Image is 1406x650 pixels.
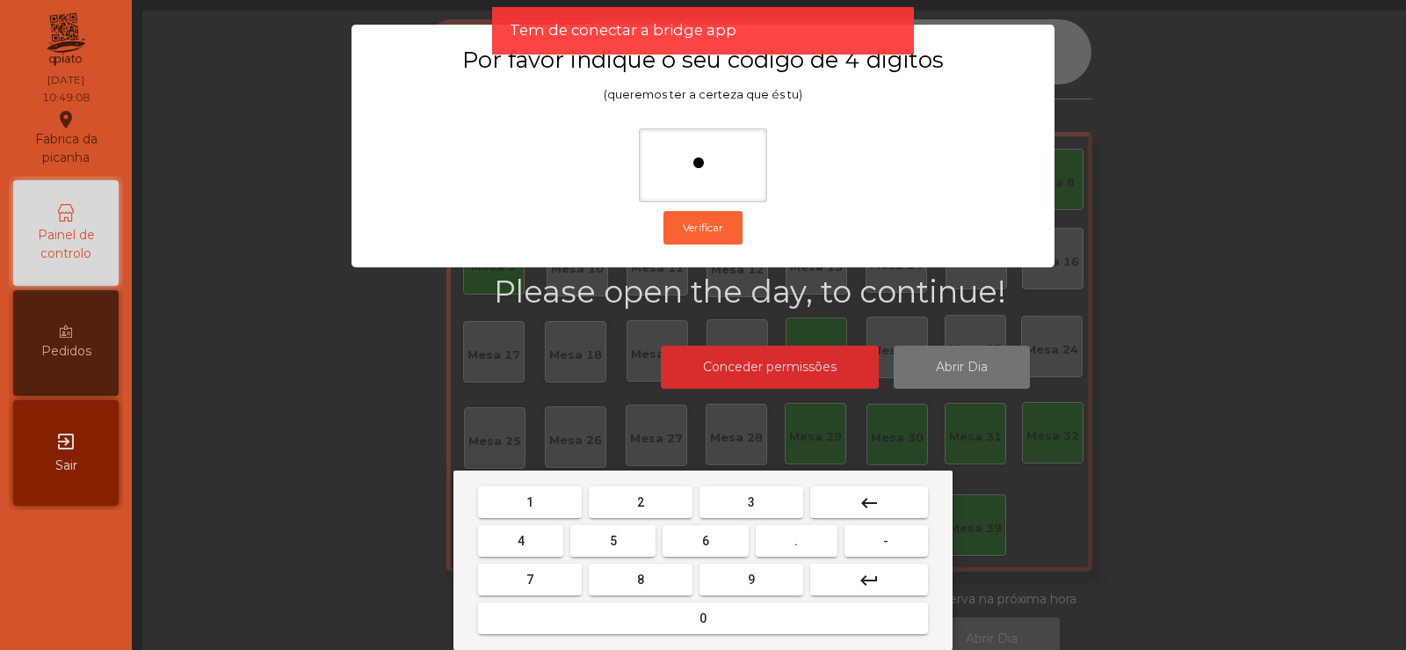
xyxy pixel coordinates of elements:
button: 4 [478,525,563,557]
span: 5 [610,534,617,548]
button: 1 [478,486,582,518]
button: 3 [699,486,803,518]
span: 6 [702,534,709,548]
span: (queremos ter a certeza que és tu) [604,88,802,101]
button: 6 [663,525,748,557]
span: - [883,534,888,548]
button: - [844,525,928,557]
button: 7 [478,564,582,595]
button: 8 [589,564,692,595]
button: Verificar [663,211,743,245]
h3: Por favor indique o seu código de 4 digítos [386,46,1020,74]
button: 5 [570,525,656,557]
span: . [794,534,798,548]
span: 4 [518,534,525,548]
span: 2 [637,495,644,509]
span: 0 [699,611,707,625]
button: 2 [589,486,692,518]
span: 8 [637,573,644,587]
mat-icon: keyboard_return [859,570,880,591]
button: 9 [699,564,803,595]
span: 9 [748,573,755,587]
span: 3 [748,495,755,509]
button: . [756,525,837,557]
span: Tem de conectar a bridge app [510,19,736,41]
span: 7 [526,573,533,587]
span: 1 [526,495,533,509]
button: 0 [478,603,928,634]
mat-icon: keyboard_backspace [859,493,880,514]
